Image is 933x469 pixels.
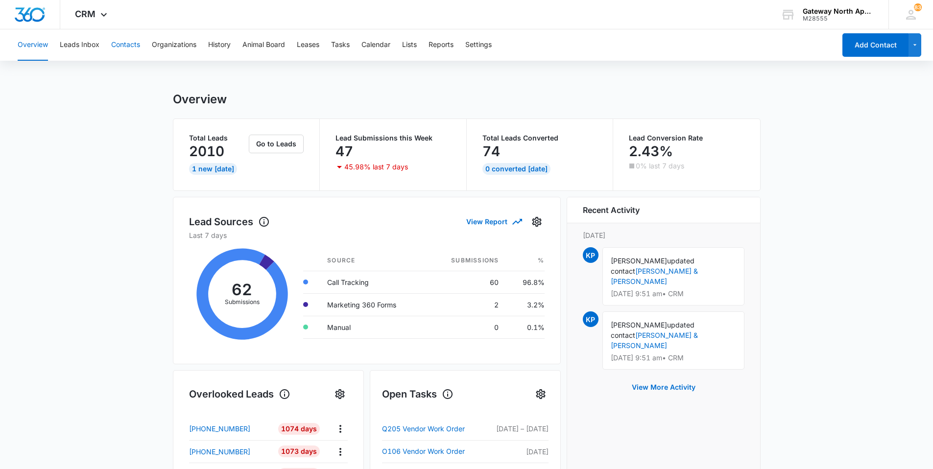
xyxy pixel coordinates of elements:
[466,213,521,230] button: View Report
[60,29,99,61] button: Leads Inbox
[242,29,285,61] button: Animal Board
[914,3,922,11] span: 83
[491,423,549,434] p: [DATE] – [DATE]
[482,135,598,141] p: Total Leads Converted
[506,316,544,338] td: 0.1%
[189,446,271,457] a: [PHONE_NUMBER]
[629,135,744,141] p: Lead Conversion Rate
[427,271,506,293] td: 60
[382,387,454,401] h1: Open Tasks
[583,311,598,327] span: KP
[583,230,744,240] p: [DATE]
[75,9,96,19] span: CRM
[335,143,353,159] p: 47
[319,250,427,271] th: Source
[529,214,545,230] button: Settings
[429,29,454,61] button: Reports
[189,214,270,229] h1: Lead Sources
[189,446,250,457] p: [PHONE_NUMBER]
[506,271,544,293] td: 96.8%
[842,33,909,57] button: Add Contact
[189,230,545,240] p: Last 7 days
[914,3,922,11] div: notifications count
[506,293,544,316] td: 3.2%
[382,423,491,435] a: Q205 Vendor Work Order
[189,423,271,434] a: [PHONE_NUMBER]
[361,29,390,61] button: Calendar
[611,257,667,265] span: [PERSON_NAME]
[18,29,48,61] button: Overview
[402,29,417,61] button: Lists
[382,446,491,457] a: O106 Vendor Work Order
[533,386,549,402] button: Settings
[491,446,549,457] p: [DATE]
[333,421,348,436] button: Actions
[482,143,500,159] p: 74
[297,29,319,61] button: Leases
[249,140,304,148] a: Go to Leads
[319,271,427,293] td: Call Tracking
[622,375,705,399] button: View More Activity
[465,29,492,61] button: Settings
[335,135,451,141] p: Lead Submissions this Week
[611,354,736,361] p: [DATE] 9:51 am • CRM
[611,331,698,350] a: [PERSON_NAME] & [PERSON_NAME]
[611,321,667,329] span: [PERSON_NAME]
[189,143,224,159] p: 2010
[583,247,598,263] span: KP
[319,293,427,316] td: Marketing 360 Forms
[331,29,350,61] button: Tasks
[611,290,736,297] p: [DATE] 9:51 am • CRM
[189,163,237,175] div: 1 New [DATE]
[427,250,506,271] th: Submissions
[189,423,250,434] p: [PHONE_NUMBER]
[319,316,427,338] td: Manual
[803,15,874,22] div: account id
[152,29,196,61] button: Organizations
[333,444,348,459] button: Actions
[629,143,673,159] p: 2.43%
[111,29,140,61] button: Contacts
[427,293,506,316] td: 2
[189,387,290,401] h1: Overlooked Leads
[278,446,320,457] div: 1073 Days
[427,316,506,338] td: 0
[189,135,247,141] p: Total Leads
[208,29,231,61] button: History
[278,423,320,435] div: 1074 Days
[611,267,698,285] a: [PERSON_NAME] & [PERSON_NAME]
[482,163,550,175] div: 0 Converted [DATE]
[332,386,348,402] button: Settings
[249,135,304,153] button: Go to Leads
[583,204,640,216] h6: Recent Activity
[506,250,544,271] th: %
[636,163,684,169] p: 0% last 7 days
[173,92,227,107] h1: Overview
[803,7,874,15] div: account name
[344,164,408,170] p: 45.98% last 7 days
